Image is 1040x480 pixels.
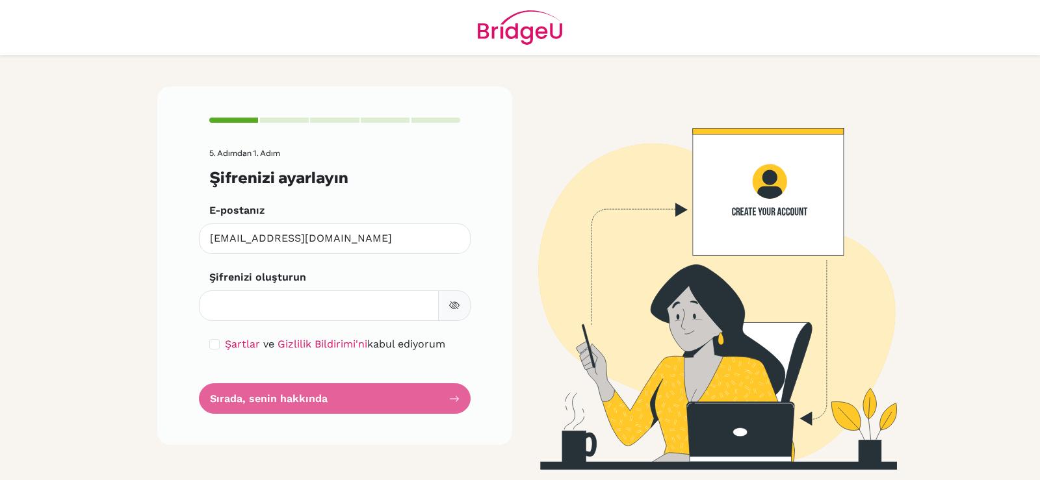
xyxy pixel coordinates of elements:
font: 5. Adımdan 1. Adım [209,148,280,158]
a: Şartlar [225,338,260,350]
font: ve [263,338,274,350]
a: Gizlilik Bildirimi'ni [278,338,367,350]
font: E-postanız [209,204,265,216]
font: Şifrenizi ayarlayın [209,168,348,187]
font: kabul ediyorum [367,338,445,350]
font: Şifrenizi oluşturun [209,271,306,283]
input: E-postanızı girin* [199,223,471,254]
